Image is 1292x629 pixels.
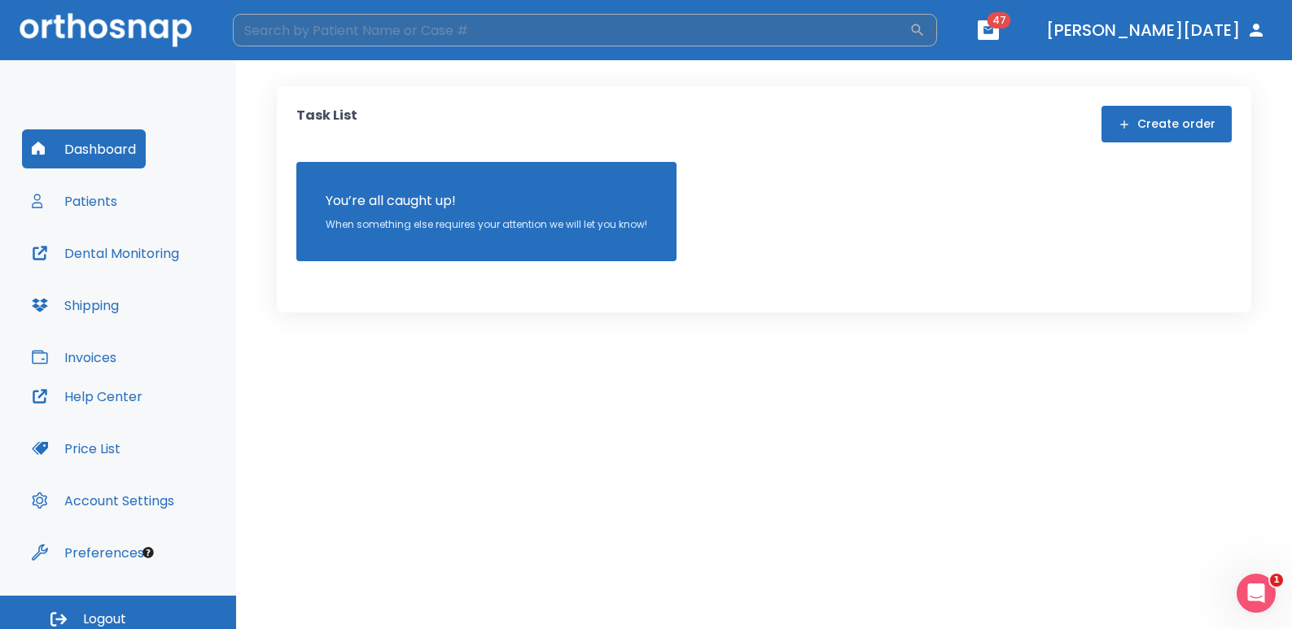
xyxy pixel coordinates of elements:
[20,13,192,46] img: Orthosnap
[1270,574,1283,587] span: 1
[326,217,647,232] p: When something else requires your attention we will let you know!
[22,234,189,273] button: Dental Monitoring
[83,610,126,628] span: Logout
[1040,15,1272,45] button: [PERSON_NAME][DATE]
[22,181,127,221] button: Patients
[1237,574,1276,613] iframe: Intercom live chat
[1101,106,1232,142] button: Create order
[233,14,909,46] input: Search by Patient Name or Case #
[22,481,184,520] button: Account Settings
[296,106,357,142] p: Task List
[22,129,146,168] button: Dashboard
[22,286,129,325] button: Shipping
[326,191,647,211] p: You’re all caught up!
[22,338,126,377] button: Invoices
[22,377,152,416] button: Help Center
[141,545,155,560] div: Tooltip anchor
[22,429,130,468] button: Price List
[22,533,154,572] button: Preferences
[988,12,1011,28] span: 47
